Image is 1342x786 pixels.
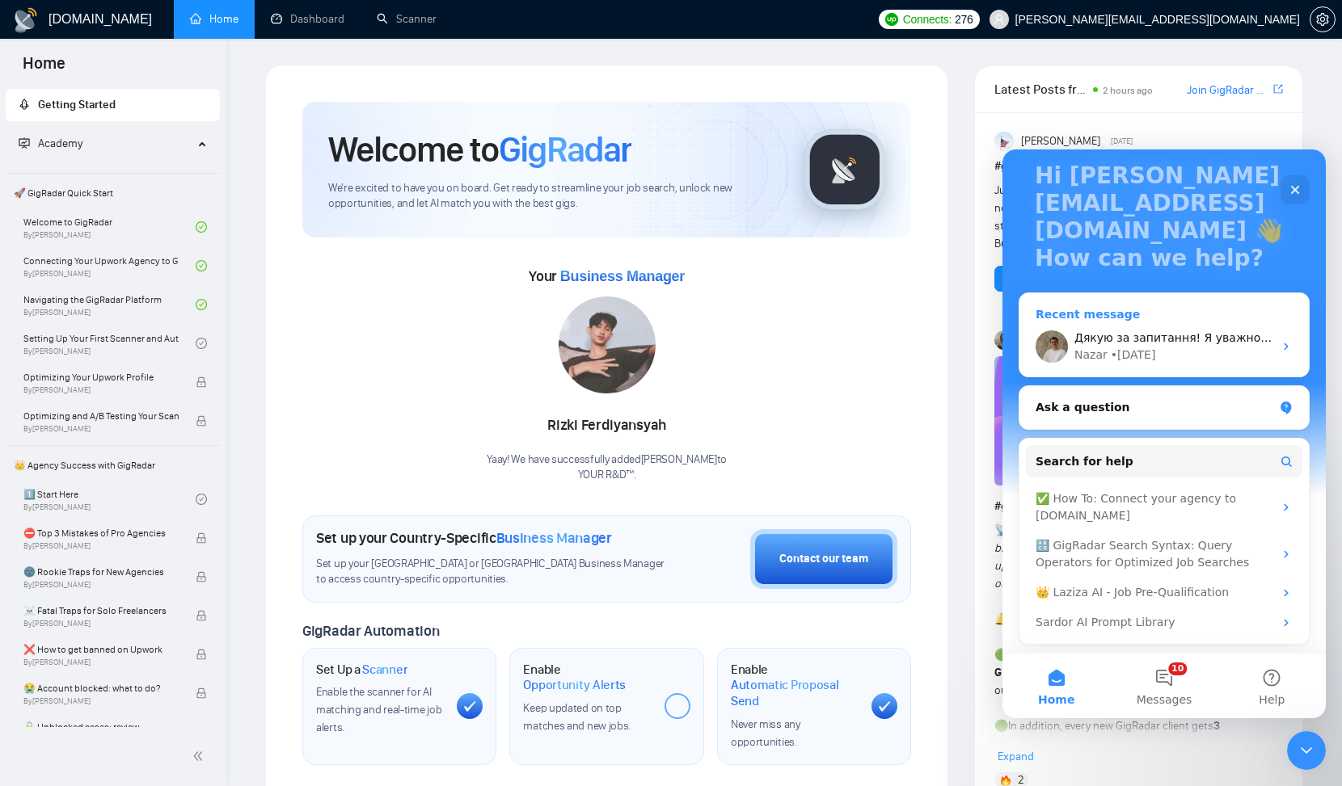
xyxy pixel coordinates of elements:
[72,182,625,195] span: Дякую за запитання! Я уважно все перегляну і повернусь до вас з відповіддю вже завтра😋
[1000,775,1011,786] img: 🔥
[994,523,1008,537] span: 📡
[523,701,631,733] span: Keep updated on top matches and new jobs.
[1310,6,1336,32] button: setting
[196,571,207,582] span: lock
[362,662,407,678] span: Scanner
[302,622,439,640] span: GigRadar Automation
[7,449,218,481] span: 👑 Agency Success with GigRadar
[499,128,631,171] span: GigRadar
[994,612,1008,626] span: 🔔
[994,648,1008,662] span: 🟢
[779,550,868,568] div: Contact our team
[316,662,407,678] h1: Set Up a
[36,544,72,556] span: Home
[23,424,179,434] span: By [PERSON_NAME]
[23,248,196,284] a: Connecting Your Upwork Agency to GigRadarBy[PERSON_NAME]
[1103,85,1153,96] span: 2 hours ago
[23,209,196,245] a: Welcome to GigRadarBy[PERSON_NAME]
[33,341,271,375] div: ✅ How To: Connect your agency to [DOMAIN_NAME]
[23,580,179,590] span: By [PERSON_NAME]
[496,529,612,547] span: Business Manager
[33,464,271,481] div: Sardor AI Prompt Library
[23,696,179,706] span: By [PERSON_NAME]
[1002,149,1326,718] iframe: Intercom live chat
[19,99,30,110] span: rocket
[72,197,105,214] div: Nazar
[994,330,1014,350] img: Korlan
[23,564,179,580] span: 🌚 Rookie Traps for New Agencies
[23,334,300,381] div: ✅ How To: Connect your agency to [DOMAIN_NAME]
[23,525,179,541] span: ⛔ Top 3 Mistakes of Pro Agencies
[196,376,207,388] span: lock
[377,12,437,26] a: searchScanner
[1273,82,1283,95] span: export
[994,498,1283,515] h1: # general
[7,177,218,209] span: 🚀 GigRadar Quick Start
[19,137,82,150] span: Academy
[23,408,179,424] span: Optimizing and A/B Testing Your Scanner for Better Results
[196,532,207,544] span: lock
[994,182,1225,253] div: Just signed up [DATE], my onboarding call is not till [DATE]. Can anyone help me to get started t...
[1021,132,1100,150] span: [PERSON_NAME]
[38,98,116,111] span: Getting Started
[256,544,282,556] span: Help
[13,7,39,33] img: logo
[196,610,207,621] span: lock
[316,529,612,547] h1: Set up your Country-Specific
[23,381,300,428] div: 🔠 GigRadar Search Syntax: Query Operators for Optimized Job Searches
[23,385,179,395] span: By [PERSON_NAME]
[731,717,800,749] span: Never miss any opportunities.
[559,296,656,393] img: 1698922928916-IMG-20231027-WA0014.jpg
[196,649,207,660] span: lock
[19,137,30,149] span: fund-projection-screen
[23,641,179,658] span: ❌ How to get banned on Upwork
[108,197,154,214] div: • [DATE]
[33,388,271,422] div: 🔠 GigRadar Search Syntax: Query Operators for Optimized Job Searches
[196,338,207,349] span: check-circle
[6,89,220,121] li: Getting Started
[216,504,323,569] button: Help
[487,412,727,439] div: Rizki Ferdiyansyah
[196,494,207,505] span: check-circle
[23,603,179,619] span: ☠️ Fatal Traps for Solo Freelancers
[998,750,1034,763] span: Expand
[316,557,665,587] span: Set up your [GEOGRAPHIC_DATA] or [GEOGRAPHIC_DATA] Business Manager to access country-specific op...
[33,304,131,321] span: Search for help
[523,677,626,693] span: Opportunity Alerts
[994,719,1008,733] span: 🟢
[196,726,207,738] span: lock
[328,128,631,171] h1: Welcome to
[196,299,207,310] span: check-circle
[278,26,307,55] div: Close
[955,11,973,28] span: 276
[23,719,179,735] span: 🔓 Unblocked cases: review
[731,662,859,709] h1: Enable
[560,268,685,284] span: Business Manager
[994,158,1283,175] h1: # gigradar-hub
[885,13,898,26] img: upwork-logo.png
[487,468,727,483] p: YOUR R&D™ .
[23,326,196,361] a: Setting Up Your First Scanner and Auto-BidderBy[PERSON_NAME]
[33,435,271,452] div: 👑 Laziza AI - Job Pre-Qualification
[23,296,300,328] button: Search for help
[23,428,300,458] div: 👑 Laziza AI - Job Pre-Qualification
[23,680,179,696] span: 😭 Account blocked: what to do?
[38,137,82,150] span: Academy
[196,415,207,427] span: lock
[994,356,1188,485] img: F09CV3P1UE7-Summer%20recap.png
[994,266,1048,292] button: Reply
[1287,731,1326,770] iframe: Intercom live chat
[196,221,207,233] span: check-circle
[23,369,179,385] span: Optimizing Your Upwork Profile
[23,458,300,488] div: Sardor AI Prompt Library
[1310,13,1336,26] a: setting
[23,658,179,667] span: By [PERSON_NAME]
[529,267,685,285] span: Your
[134,544,190,556] span: Messages
[804,129,885,210] img: gigradar-logo.png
